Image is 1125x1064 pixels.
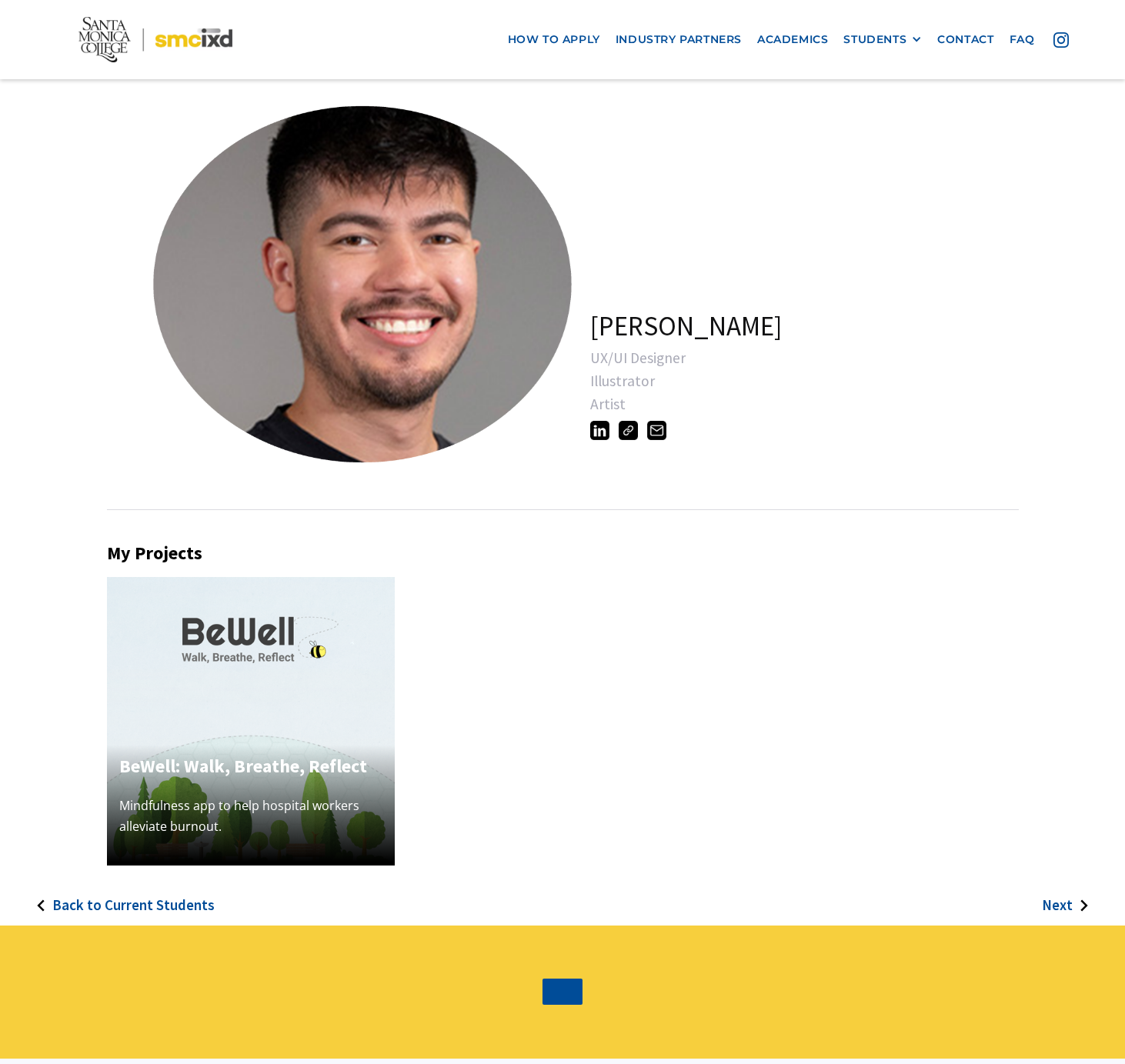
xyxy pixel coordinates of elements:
[107,577,396,866] img: Title page for BeWell. Includes product logo and a park scenery using flat illustrations of trees.
[843,33,922,46] div: STUDENTS
[749,25,836,54] a: Academics
[843,33,906,46] div: STUDENTS
[608,25,749,54] a: industry partners
[590,350,1047,365] div: UX/UI Designer
[930,25,1001,54] a: contact
[1053,32,1069,48] img: icon - instagram
[590,396,1047,412] div: Artist
[590,373,1047,389] div: Illustrator
[107,542,1019,565] h2: My Projects
[1002,25,1043,54] a: faq
[52,896,215,914] h3: Back to Current Students
[590,310,782,342] h1: [PERSON_NAME]
[78,17,232,62] img: Santa Monica College - SMC IxD logo
[14,866,215,926] a: Back to Current Students
[1042,866,1111,926] a: Next
[647,421,666,440] img: jon.lopezt@gmail.com
[119,795,383,837] p: Mindfulness app to help hospital workers alleviate burnout.
[119,752,383,780] h4: BeWell: Walk, Breathe, Reflect
[135,90,519,475] a: open lightbox
[500,25,608,54] a: how to apply
[1042,896,1073,914] h3: Next
[590,421,609,440] img: https://www.linkedin.com/in/jonathan-lopezt/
